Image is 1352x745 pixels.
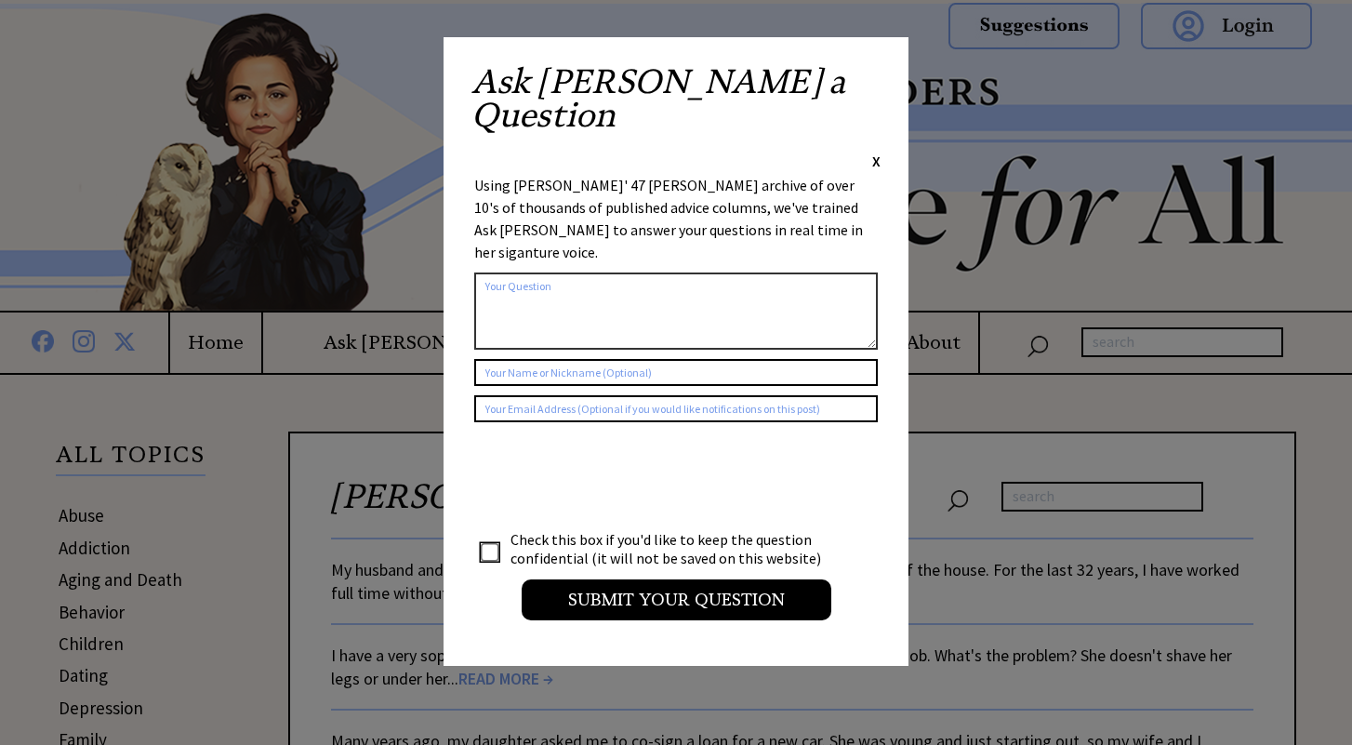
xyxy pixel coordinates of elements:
[510,529,839,568] td: Check this box if you'd like to keep the question confidential (it will not be saved on this webs...
[474,441,757,513] iframe: reCAPTCHA
[872,152,881,170] span: X
[471,65,881,151] h2: Ask [PERSON_NAME] a Question
[474,359,878,386] input: Your Name or Nickname (Optional)
[474,174,878,263] div: Using [PERSON_NAME]' 47 [PERSON_NAME] archive of over 10's of thousands of published advice colum...
[474,395,878,422] input: Your Email Address (Optional if you would like notifications on this post)
[522,579,831,620] input: Submit your Question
